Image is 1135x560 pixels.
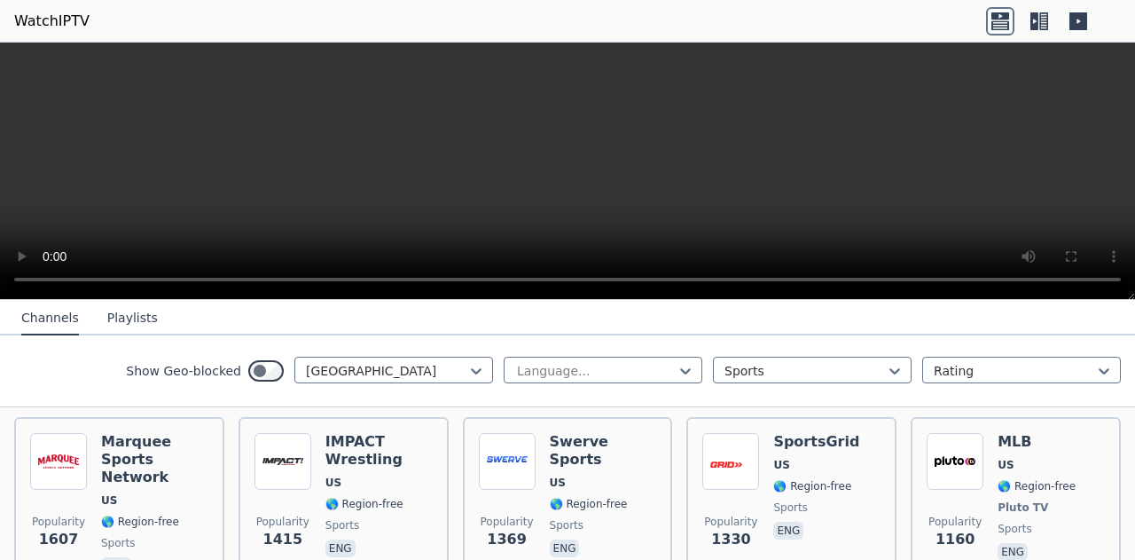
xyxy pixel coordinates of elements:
[935,529,975,550] span: 1160
[21,302,79,335] button: Channels
[32,515,85,529] span: Popularity
[927,433,983,490] img: MLB
[773,522,803,540] p: eng
[325,476,341,490] span: US
[702,433,759,490] img: SportsGrid
[325,433,433,469] h6: IMPACT Wrestling
[550,497,628,511] span: 🌎 Region-free
[998,501,1048,515] span: Pluto TV
[126,362,241,380] label: Show Geo-blocked
[325,497,403,511] span: 🌎 Region-free
[325,518,359,532] span: sports
[254,433,311,490] img: IMPACT Wrestling
[101,433,208,486] h6: Marquee Sports Network
[998,458,1014,472] span: US
[479,433,536,490] img: Swerve Sports
[711,529,751,550] span: 1330
[107,302,158,335] button: Playlists
[263,529,303,550] span: 1415
[481,515,534,529] span: Popularity
[550,518,583,532] span: sports
[998,522,1031,536] span: sports
[101,515,179,529] span: 🌎 Region-free
[550,433,657,469] h6: Swerve Sports
[30,433,87,490] img: Marquee Sports Network
[704,515,757,529] span: Popularity
[101,493,117,508] span: US
[256,515,309,529] span: Popularity
[773,458,789,472] span: US
[101,536,135,550] span: sports
[928,515,982,529] span: Popularity
[325,540,356,557] p: eng
[550,476,566,490] span: US
[487,529,527,550] span: 1369
[998,479,1076,493] span: 🌎 Region-free
[773,433,859,451] h6: SportsGrid
[550,540,580,557] p: eng
[39,529,79,550] span: 1607
[998,433,1076,451] h6: MLB
[773,501,807,515] span: sports
[14,11,90,32] a: WatchIPTV
[773,479,851,493] span: 🌎 Region-free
